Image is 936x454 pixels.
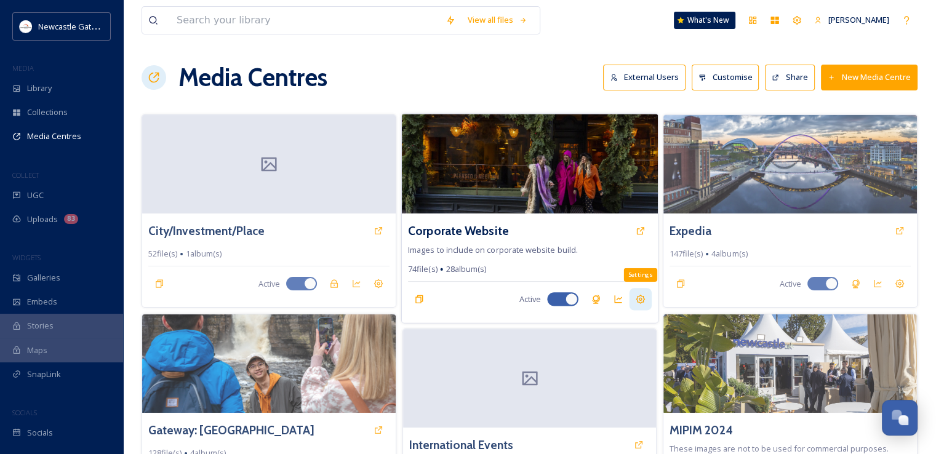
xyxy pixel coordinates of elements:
[711,248,747,260] span: 4 album(s)
[663,115,917,213] img: 30914266242_cd5ccba595_o.jpg
[670,421,733,439] a: MIPIM 2024
[462,8,534,32] a: View all files
[170,7,439,34] input: Search your library
[142,314,396,413] img: 078%20NGI%20Gateway%20Durham.JPG
[409,436,513,454] a: International Events
[446,263,486,275] span: 28 album(s)
[765,65,815,90] button: Share
[27,106,68,118] span: Collections
[670,222,711,240] a: Expedia
[12,408,37,417] span: SOCIALS
[623,268,657,282] div: Settings
[27,344,47,356] span: Maps
[27,296,57,308] span: Embeds
[27,130,81,142] span: Media Centres
[27,189,44,201] span: UGC
[663,314,917,413] img: IN_MIPIM_DAY1_087.jpg
[27,213,58,225] span: Uploads
[882,400,918,436] button: Open Chat
[519,293,540,305] span: Active
[692,65,759,90] button: Customise
[258,278,280,290] span: Active
[20,20,32,33] img: DqD9wEUd_400x400.jpg
[402,114,658,213] img: 068%20NGI%20Winter.JPG
[670,248,703,260] span: 147 file(s)
[692,65,766,90] a: Customise
[603,65,686,90] button: External Users
[12,253,41,262] span: WIDGETS
[808,8,895,32] a: [PERSON_NAME]
[674,12,735,29] a: What's New
[12,63,34,73] span: MEDIA
[27,427,53,439] span: Socials
[38,20,151,32] span: Newcastle Gateshead Initiative
[27,82,52,94] span: Library
[408,263,437,275] span: 74 file(s)
[603,65,692,90] a: External Users
[670,443,888,454] span: These images are not to be used for commercial purposes.
[12,170,39,180] span: COLLECT
[27,320,54,332] span: Stories
[148,222,265,240] a: City/Investment/Place
[27,368,61,380] span: SnapLink
[178,59,327,96] h1: Media Centres
[148,248,177,260] span: 52 file(s)
[408,222,509,240] a: Corporate Website
[821,65,918,90] button: New Media Centre
[148,421,314,439] a: Gateway: [GEOGRAPHIC_DATA]
[186,248,222,260] span: 1 album(s)
[780,278,801,290] span: Active
[64,214,78,224] div: 83
[408,244,578,255] span: Images to include on corporate website build.
[629,288,651,310] a: Settings
[828,14,889,25] span: [PERSON_NAME]
[27,272,60,284] span: Galleries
